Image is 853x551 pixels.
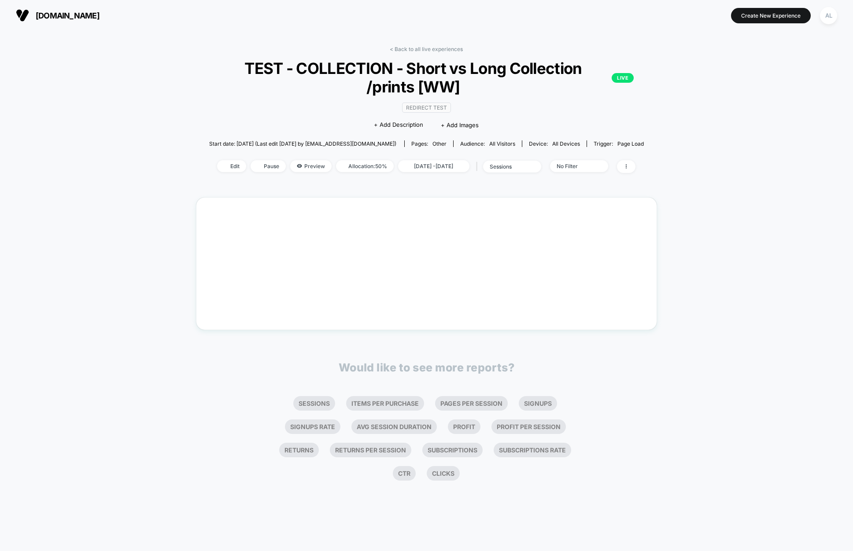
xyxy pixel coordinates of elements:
[398,160,469,172] span: [DATE] - [DATE]
[209,140,396,147] span: Start date: [DATE] (Last edit [DATE] by [EMAIL_ADDRESS][DOMAIN_NAME])
[393,466,416,481] li: Ctr
[330,443,411,457] li: Returns Per Session
[817,7,840,25] button: AL
[219,59,634,96] span: TEST - COLLECTION - Short vs Long Collection /prints [WW]
[474,160,483,173] span: |
[612,73,634,83] p: LIVE
[820,7,837,24] div: AL
[489,140,515,147] span: All Visitors
[427,466,460,481] li: Clicks
[36,11,100,20] span: [DOMAIN_NAME]
[339,361,515,374] p: Would like to see more reports?
[491,419,566,434] li: Profit Per Session
[594,140,644,147] div: Trigger:
[441,121,479,129] span: + Add Images
[13,8,102,22] button: [DOMAIN_NAME]
[460,140,515,147] div: Audience:
[519,396,557,411] li: Signups
[731,8,811,23] button: Create New Experience
[411,140,447,147] div: Pages:
[435,396,508,411] li: Pages Per Session
[293,396,335,411] li: Sessions
[279,443,319,457] li: Returns
[490,163,525,170] div: sessions
[217,160,246,172] span: Edit
[374,121,423,129] span: + Add Description
[251,160,286,172] span: Pause
[557,163,592,169] div: No Filter
[290,160,332,172] span: Preview
[448,419,480,434] li: Profit
[422,443,483,457] li: Subscriptions
[346,396,424,411] li: Items Per Purchase
[336,160,394,172] span: Allocation: 50%
[351,419,437,434] li: Avg Session Duration
[285,419,340,434] li: Signups Rate
[494,443,571,457] li: Subscriptions Rate
[617,140,644,147] span: Page Load
[16,9,29,22] img: Visually logo
[402,103,451,113] span: Redirect Test
[522,140,587,147] span: Device:
[552,140,580,147] span: all devices
[432,140,447,147] span: other
[390,46,463,52] a: < Back to all live experiences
